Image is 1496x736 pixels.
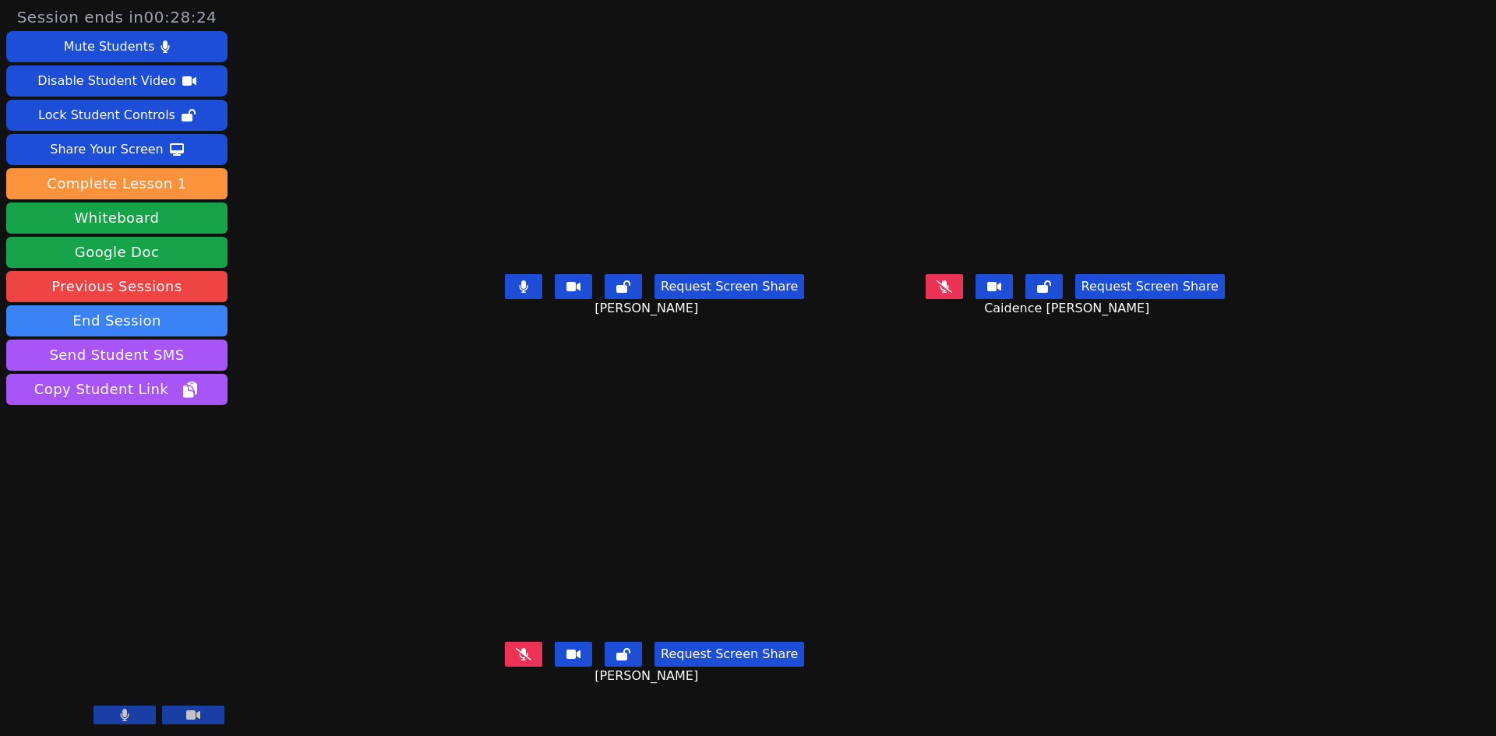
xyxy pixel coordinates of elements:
[6,202,228,234] button: Whiteboard
[595,299,702,318] span: [PERSON_NAME]
[6,100,228,131] button: Lock Student Controls
[654,642,804,667] button: Request Screen Share
[6,374,228,405] button: Copy Student Link
[64,34,154,59] div: Mute Students
[6,168,228,199] button: Complete Lesson 1
[6,31,228,62] button: Mute Students
[144,8,217,26] time: 00:28:24
[17,6,217,28] span: Session ends in
[34,379,199,400] span: Copy Student Link
[654,274,804,299] button: Request Screen Share
[984,299,1153,318] span: Caidence [PERSON_NAME]
[6,305,228,336] button: End Session
[6,340,228,371] button: Send Student SMS
[38,103,175,128] div: Lock Student Controls
[50,137,164,162] div: Share Your Screen
[6,271,228,302] a: Previous Sessions
[6,237,228,268] a: Google Doc
[37,69,175,93] div: Disable Student Video
[6,134,228,165] button: Share Your Screen
[595,667,702,685] span: [PERSON_NAME]
[6,65,228,97] button: Disable Student Video
[1075,274,1225,299] button: Request Screen Share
